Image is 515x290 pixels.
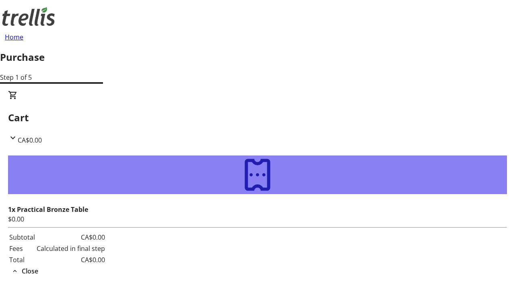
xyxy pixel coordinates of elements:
div: CartCA$0.00 [8,145,507,276]
div: CartCA$0.00 [8,90,507,145]
strong: 1x Practical Bronze Table [8,205,88,214]
td: Calculated in final step [36,243,105,254]
span: CA$0.00 [18,136,42,145]
td: Fees [9,243,35,254]
button: Close [8,266,41,276]
span: Close [22,266,38,276]
div: $0.00 [8,214,507,224]
td: Total [9,255,35,265]
h2: Cart [8,110,507,125]
td: CA$0.00 [36,232,105,242]
td: Subtotal [9,232,35,242]
td: CA$0.00 [36,255,105,265]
